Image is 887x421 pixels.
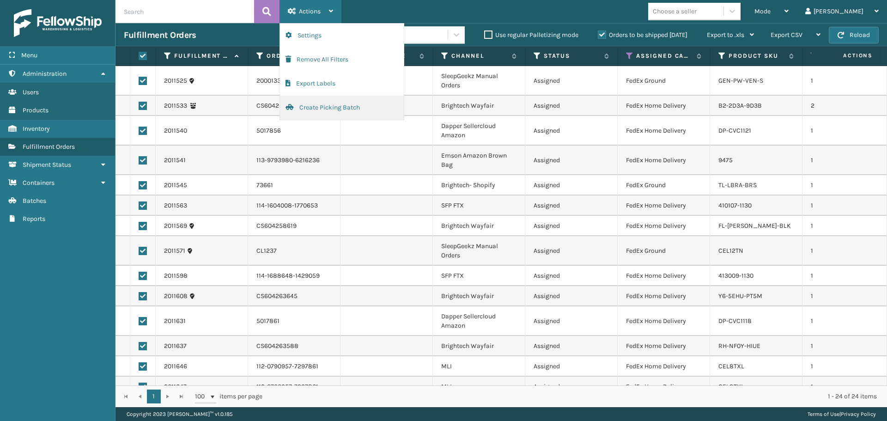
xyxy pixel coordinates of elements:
td: CS604263588 [248,336,340,356]
label: Use regular Palletizing mode [484,31,578,39]
td: Assigned [525,66,618,96]
td: SFP FTX [433,266,525,286]
td: Dapper Sellercloud Amazon [433,116,525,146]
a: 2011545 [164,181,187,190]
a: 2011571 [164,246,185,256]
a: 2011608 [164,292,188,301]
div: | [808,407,876,421]
td: Assigned [525,216,618,236]
td: FedEx Ground [618,66,710,96]
td: Brightech Wayfair [433,216,525,236]
label: Product SKU [729,52,784,60]
a: Privacy Policy [841,411,876,417]
a: CEL8TXL [718,362,744,370]
td: Brightech Wayfair [433,336,525,356]
td: FedEx Ground [618,175,710,195]
a: 2011540 [164,126,187,135]
td: Brightech Wayfair [433,96,525,116]
td: FedEx Home Delivery [618,96,710,116]
a: Y6-5EHU-PT5M [718,292,762,300]
a: 413009-1130 [718,272,753,280]
a: CEL12TN [718,247,743,255]
span: Products [23,106,49,114]
button: Settings [280,24,404,48]
a: 2011525 [164,76,187,85]
td: 200013311844736 [248,66,340,96]
label: Order Number [267,52,322,60]
td: CS604263645 [248,286,340,306]
td: Assigned [525,116,618,146]
td: MLI [433,377,525,397]
button: Create Picking Batch [280,96,404,120]
span: Actions [814,48,878,63]
a: 2011647 [164,382,187,391]
a: 2011533 [164,101,187,110]
a: DP-CVC1118 [718,317,752,325]
a: 2011598 [164,271,188,281]
td: FedEx Home Delivery [618,306,710,336]
td: Assigned [525,175,618,195]
span: Shipment Status [23,161,71,169]
td: 5017856 [248,116,340,146]
a: B2-2D3A-9D3B [718,102,762,110]
a: 2011631 [164,317,186,326]
label: Fulfillment Order Id [174,52,230,60]
a: 2011637 [164,342,187,351]
td: 5017861 [248,306,340,336]
label: Orders to be shipped [DATE] [598,31,687,39]
td: 112-0790957-7297861 [248,356,340,377]
span: Containers [23,179,55,187]
a: TL-LBRA-BRS [718,181,757,189]
td: 113-9793980-6216236 [248,146,340,175]
span: Fulfillment Orders [23,143,75,151]
a: 2011541 [164,156,186,165]
a: GEN-PW-VEN-S [718,77,763,85]
td: Assigned [525,266,618,286]
td: FedEx Home Delivery [618,356,710,377]
td: FedEx Home Delivery [618,336,710,356]
td: Assigned [525,286,618,306]
label: Assigned Carrier Service [636,52,692,60]
td: SleepGeekz Manual Orders [433,66,525,96]
span: 100 [195,392,209,401]
td: 114-1688648-1429059 [248,266,340,286]
td: FedEx Home Delivery [618,286,710,306]
a: 410107-1130 [718,201,752,209]
td: Assigned [525,236,618,266]
a: 9475 [718,156,733,164]
td: FedEx Home Delivery [618,216,710,236]
td: Assigned [525,377,618,397]
h3: Fulfillment Orders [124,30,196,41]
td: Dapper Sellercloud Amazon [433,306,525,336]
a: RH-NF0Y-HIUE [718,342,760,350]
a: 2011563 [164,201,187,210]
span: Actions [299,7,321,15]
a: 1 [147,390,161,403]
div: Choose a seller [653,6,697,16]
td: FedEx Ground [618,236,710,266]
td: FedEx Home Delivery [618,377,710,397]
td: CS604257048 [248,96,340,116]
p: Copyright 2023 [PERSON_NAME]™ v 1.0.185 [127,407,233,421]
label: Status [544,52,600,60]
td: Assigned [525,356,618,377]
td: Brightech Wayfair [433,286,525,306]
span: Mode [754,7,771,15]
label: Channel [451,52,507,60]
img: logo [14,9,102,37]
span: Reports [23,215,45,223]
td: Emson Amazon Brown Bag [433,146,525,175]
td: 112-0790957-7297861 [248,377,340,397]
span: Menu [21,51,37,59]
span: Export CSV [771,31,802,39]
a: 2011569 [164,221,187,231]
td: Assigned [525,195,618,216]
td: Assigned [525,336,618,356]
a: FL-[PERSON_NAME]-BLK [718,222,791,230]
button: Remove All Filters [280,48,404,72]
span: Export to .xls [707,31,744,39]
span: Users [23,88,39,96]
span: Administration [23,70,67,78]
td: MLI [433,356,525,377]
span: items per page [195,390,262,403]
